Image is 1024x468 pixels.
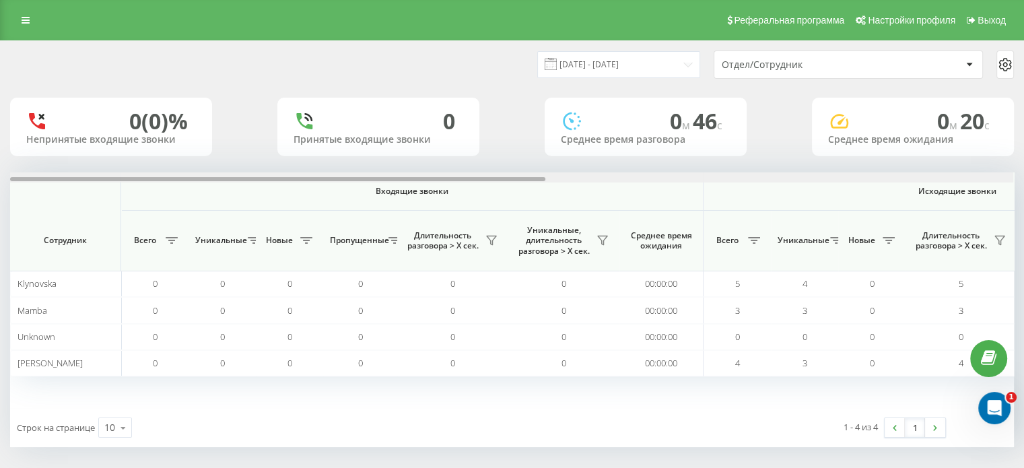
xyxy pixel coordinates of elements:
div: 1 - 4 из 4 [844,420,878,434]
span: 0 [358,357,363,369]
span: 0 [358,304,363,316]
span: Выход [978,15,1006,26]
div: Среднее время ожидания [828,134,998,145]
span: Уникальные [195,235,244,246]
td: 00:00:00 [619,271,704,297]
span: 0 [870,304,875,316]
span: 0 [870,331,875,343]
td: 00:00:00 [619,350,704,376]
span: 3 [803,357,807,369]
span: 0 [803,331,807,343]
span: 0 [287,357,292,369]
span: 4 [803,277,807,290]
span: 0 [870,277,875,290]
span: 0 [735,331,740,343]
span: Среднее время ожидания [629,230,693,251]
span: 5 [959,277,963,290]
div: 0 [443,108,455,134]
span: м [949,118,960,133]
span: 0 [450,277,455,290]
span: Входящие звонки [156,186,668,197]
span: 0 [220,331,225,343]
span: Новые [845,235,879,246]
span: Настройки профиля [868,15,955,26]
span: Строк на странице [17,422,95,434]
span: 0 [561,357,566,369]
span: Всего [128,235,162,246]
span: 3 [735,304,740,316]
div: Отдел/Сотрудник [722,59,883,71]
td: 00:00:00 [619,324,704,350]
span: 0 [153,277,158,290]
span: 0 [220,304,225,316]
span: Длительность разговора > Х сек. [404,230,481,251]
span: c [717,118,722,133]
span: 4 [735,357,740,369]
span: 1 [1006,392,1017,403]
span: 0 [870,357,875,369]
span: [PERSON_NAME] [18,357,83,369]
span: 0 [450,331,455,343]
span: c [984,118,990,133]
span: 0 [561,331,566,343]
span: Unknown [18,331,55,343]
span: Реферальная программа [734,15,844,26]
td: 00:00:00 [619,297,704,323]
span: Уникальные, длительность разговора > Х сек. [515,225,592,257]
span: 0 [358,331,363,343]
span: Длительность разговора > Х сек. [912,230,990,251]
span: 0 [358,277,363,290]
span: 0 [937,106,960,135]
span: 4 [959,357,963,369]
span: 0 [153,304,158,316]
span: 0 [561,277,566,290]
div: Среднее время разговора [561,134,730,145]
div: Принятые входящие звонки [294,134,463,145]
span: Пропущенные [330,235,384,246]
span: 0 [287,331,292,343]
span: 46 [693,106,722,135]
span: 0 [220,277,225,290]
span: 0 [220,357,225,369]
span: Сотрудник [22,235,109,246]
span: 20 [960,106,990,135]
div: Непринятые входящие звонки [26,134,196,145]
span: 0 [153,357,158,369]
span: 3 [803,304,807,316]
span: 0 [561,304,566,316]
span: 0 [287,304,292,316]
span: 0 [670,106,693,135]
span: 0 [287,277,292,290]
span: 0 [450,304,455,316]
span: Новые [263,235,296,246]
span: 0 [153,331,158,343]
a: 1 [905,418,925,437]
span: Уникальные [778,235,826,246]
span: 0 [450,357,455,369]
div: 10 [104,421,115,434]
span: Mamba [18,304,47,316]
span: Всего [710,235,744,246]
div: 0 (0)% [129,108,188,134]
span: 0 [959,331,963,343]
span: 5 [735,277,740,290]
span: Klynovska [18,277,57,290]
span: м [682,118,693,133]
span: 3 [959,304,963,316]
iframe: Intercom live chat [978,392,1011,424]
